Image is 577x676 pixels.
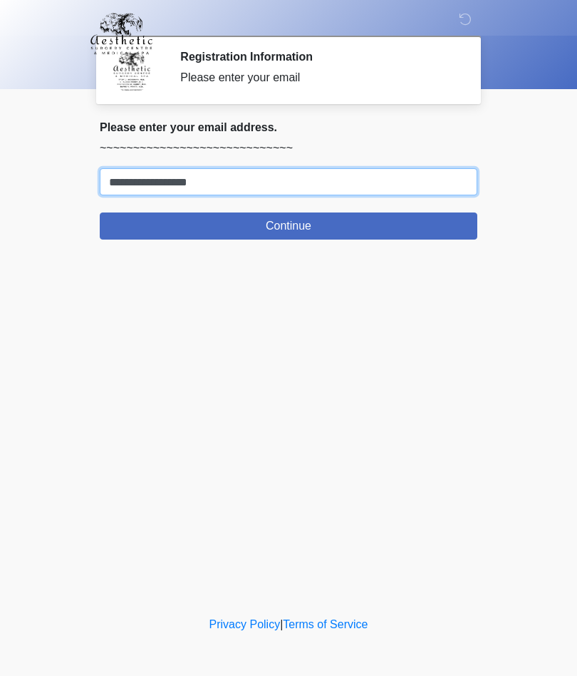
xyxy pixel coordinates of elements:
[100,121,477,134] h2: Please enter your email address.
[180,69,456,86] div: Please enter your email
[100,212,477,240] button: Continue
[85,11,157,56] img: Aesthetic Surgery Centre, PLLC Logo
[110,50,153,93] img: Agent Avatar
[209,618,281,630] a: Privacy Policy
[283,618,368,630] a: Terms of Service
[280,618,283,630] a: |
[100,140,477,157] p: ~~~~~~~~~~~~~~~~~~~~~~~~~~~~~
